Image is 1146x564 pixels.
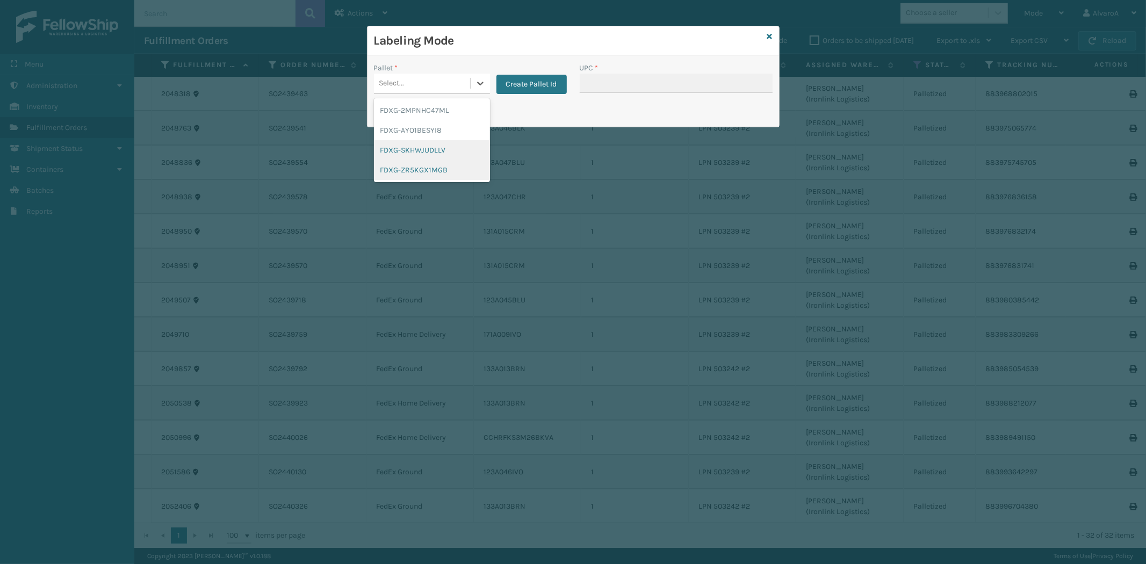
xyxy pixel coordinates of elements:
div: FDXG-2MPNHC47ML [374,100,490,120]
div: FDXG-ZR5KGX1MGB [374,160,490,180]
div: FDXG-SKHWJUDLLV [374,140,490,160]
h3: Labeling Mode [374,33,763,49]
button: Create Pallet Id [496,75,567,94]
div: Select... [379,78,405,89]
div: FDXG-AYO1BESYI8 [374,120,490,140]
label: UPC [580,62,599,74]
label: Pallet [374,62,398,74]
